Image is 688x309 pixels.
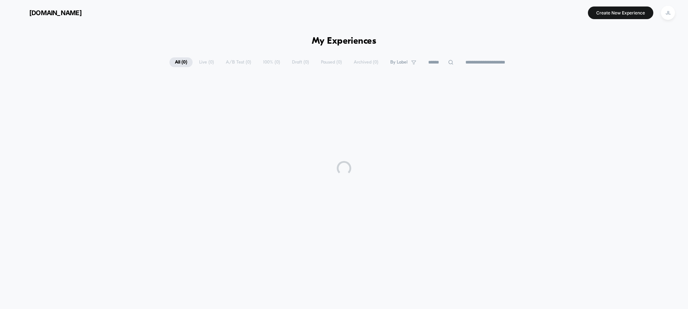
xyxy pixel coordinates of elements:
button: JL [659,5,677,20]
span: By Label [390,60,408,65]
span: All ( 0 ) [169,57,193,67]
button: Create New Experience [588,6,653,19]
button: [DOMAIN_NAME] [11,7,84,18]
div: JL [661,6,675,20]
h1: My Experiences [312,36,377,47]
span: [DOMAIN_NAME] [29,9,82,17]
